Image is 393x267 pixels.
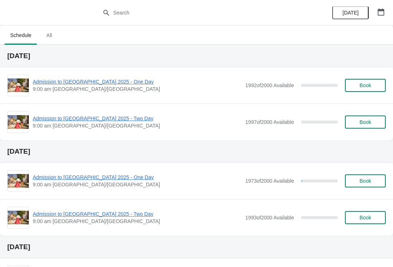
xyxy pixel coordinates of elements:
[40,29,58,42] span: All
[33,78,242,85] span: Admission to [GEOGRAPHIC_DATA] 2025 - One Day
[245,178,294,184] span: 1973 of 2000 Available
[33,122,242,129] span: 9:00 am [GEOGRAPHIC_DATA]/[GEOGRAPHIC_DATA]
[332,6,369,19] button: [DATE]
[8,211,29,225] img: Admission to Barkerville 2025 - Two Day | | 9:00 am America/Vancouver
[345,79,386,92] button: Book
[8,115,29,129] img: Admission to Barkerville 2025 - Two Day | | 9:00 am America/Vancouver
[360,119,371,125] span: Book
[33,174,242,181] span: Admission to [GEOGRAPHIC_DATA] 2025 - One Day
[245,215,294,221] span: 1993 of 2000 Available
[345,211,386,224] button: Book
[4,29,37,42] span: Schedule
[8,78,29,93] img: Admission to Barkerville 2025 - One Day | | 9:00 am America/Vancouver
[33,181,242,188] span: 9:00 am [GEOGRAPHIC_DATA]/[GEOGRAPHIC_DATA]
[360,178,371,184] span: Book
[33,210,242,218] span: Admission to [GEOGRAPHIC_DATA] 2025 - Two Day
[7,148,386,155] h2: [DATE]
[360,82,371,88] span: Book
[360,215,371,221] span: Book
[113,6,295,19] input: Search
[245,119,294,125] span: 1997 of 2000 Available
[33,85,242,93] span: 9:00 am [GEOGRAPHIC_DATA]/[GEOGRAPHIC_DATA]
[345,116,386,129] button: Book
[345,174,386,187] button: Book
[245,82,294,88] span: 1992 of 2000 Available
[7,243,386,251] h2: [DATE]
[33,115,242,122] span: Admission to [GEOGRAPHIC_DATA] 2025 - Two Day
[33,218,242,225] span: 9:00 am [GEOGRAPHIC_DATA]/[GEOGRAPHIC_DATA]
[342,10,358,16] span: [DATE]
[7,52,386,60] h2: [DATE]
[8,174,29,188] img: Admission to Barkerville 2025 - One Day | | 9:00 am America/Vancouver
